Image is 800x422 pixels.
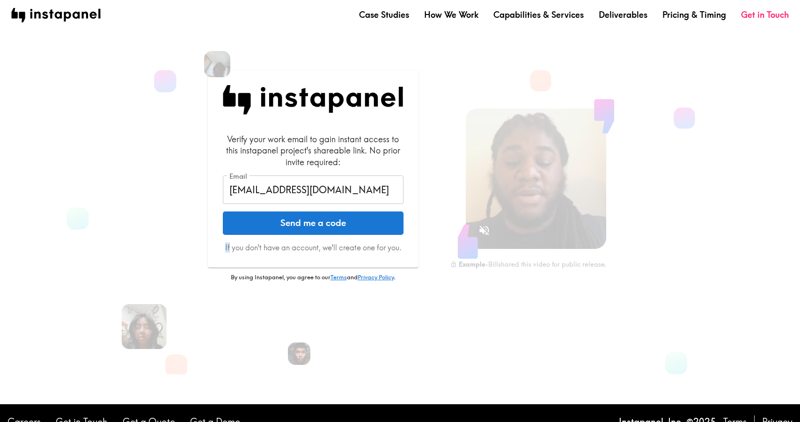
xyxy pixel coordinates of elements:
[11,8,101,22] img: instapanel
[223,211,404,235] button: Send me a code
[288,342,310,365] img: Alfredo
[358,273,394,281] a: Privacy Policy
[359,9,409,21] a: Case Studies
[330,273,347,281] a: Terms
[204,51,230,77] img: Jacqueline
[208,273,418,282] p: By using Instapanel, you agree to our and .
[662,9,726,21] a: Pricing & Timing
[424,9,478,21] a: How We Work
[474,220,494,240] button: Sound is off
[223,133,404,168] div: Verify your work email to gain instant access to this instapanel project's shareable link. No pri...
[741,9,789,21] a: Get in Touch
[459,260,485,269] b: Example
[493,9,584,21] a: Capabilities & Services
[121,304,166,349] img: Heena
[599,9,647,21] a: Deliverables
[450,260,606,269] div: - Bill shared this video for public release.
[223,85,404,115] img: Instapanel
[229,171,247,182] label: Email
[223,242,404,253] p: If you don't have an account, we'll create one for you.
